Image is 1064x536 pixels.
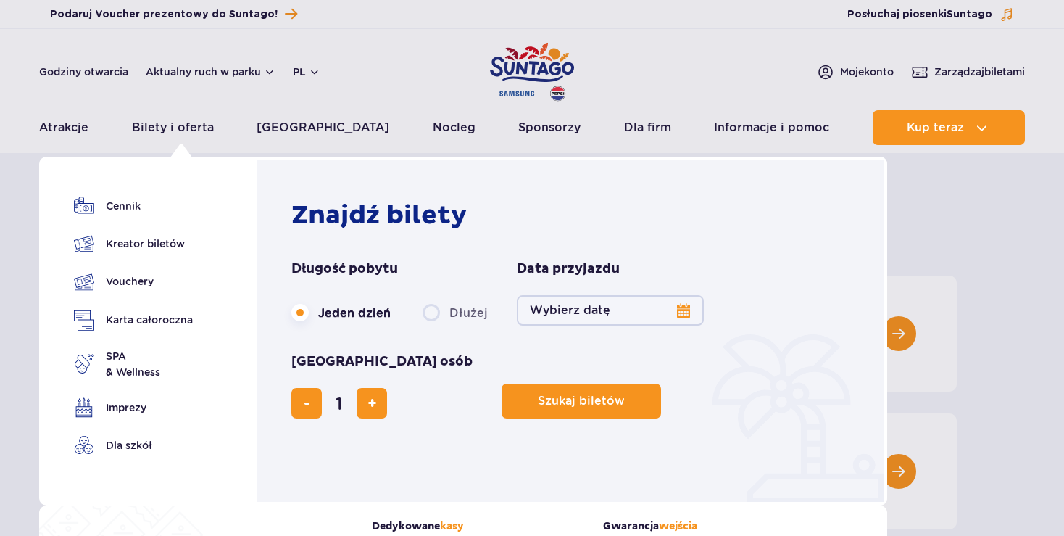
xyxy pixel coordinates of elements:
a: Informacje i pomoc [714,110,829,145]
span: Kup teraz [907,121,964,134]
button: dodaj bilet [357,388,387,419]
button: Kup teraz [873,110,1025,145]
span: Szukaj biletów [538,395,625,408]
a: Bilety i oferta [132,110,214,145]
a: Karta całoroczna [74,310,193,331]
button: usuń bilet [291,388,322,419]
span: Moje konto [840,65,894,79]
a: [GEOGRAPHIC_DATA] [257,110,389,145]
a: Vouchery [74,271,193,292]
a: SPA& Wellness [74,348,193,380]
button: Wybierz datę [517,295,704,326]
button: Szukaj biletów [502,384,661,419]
strong: Znajdź bilety [291,199,467,231]
span: [GEOGRAPHIC_DATA] osób [291,353,473,371]
span: Data przyjazdu [517,260,620,278]
a: Dla szkół [74,435,193,455]
span: wejścia [659,520,697,532]
label: Jeden dzień [291,297,391,328]
strong: Gwarancja [603,520,844,532]
a: Godziny otwarcia [39,65,128,79]
a: Cennik [74,196,193,216]
a: Dla firm [624,110,671,145]
span: Długość pobytu [291,260,398,278]
span: kasy [440,520,464,532]
a: Mojekonto [817,63,894,81]
strong: Dedykowane [372,520,581,532]
input: liczba biletów [322,386,357,421]
a: Kreator biletów [74,234,193,254]
label: Dłużej [423,297,488,328]
form: Planowanie wizyty w Park of Poland [291,260,856,419]
button: Aktualny ruch w parku [146,66,275,78]
a: Imprezy [74,397,193,418]
a: Atrakcje [39,110,88,145]
a: Nocleg [433,110,475,145]
span: Zarządzaj biletami [934,65,1025,79]
button: pl [293,65,320,79]
a: Zarządzajbiletami [911,63,1025,81]
span: SPA & Wellness [106,348,160,380]
a: Sponsorzy [518,110,581,145]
